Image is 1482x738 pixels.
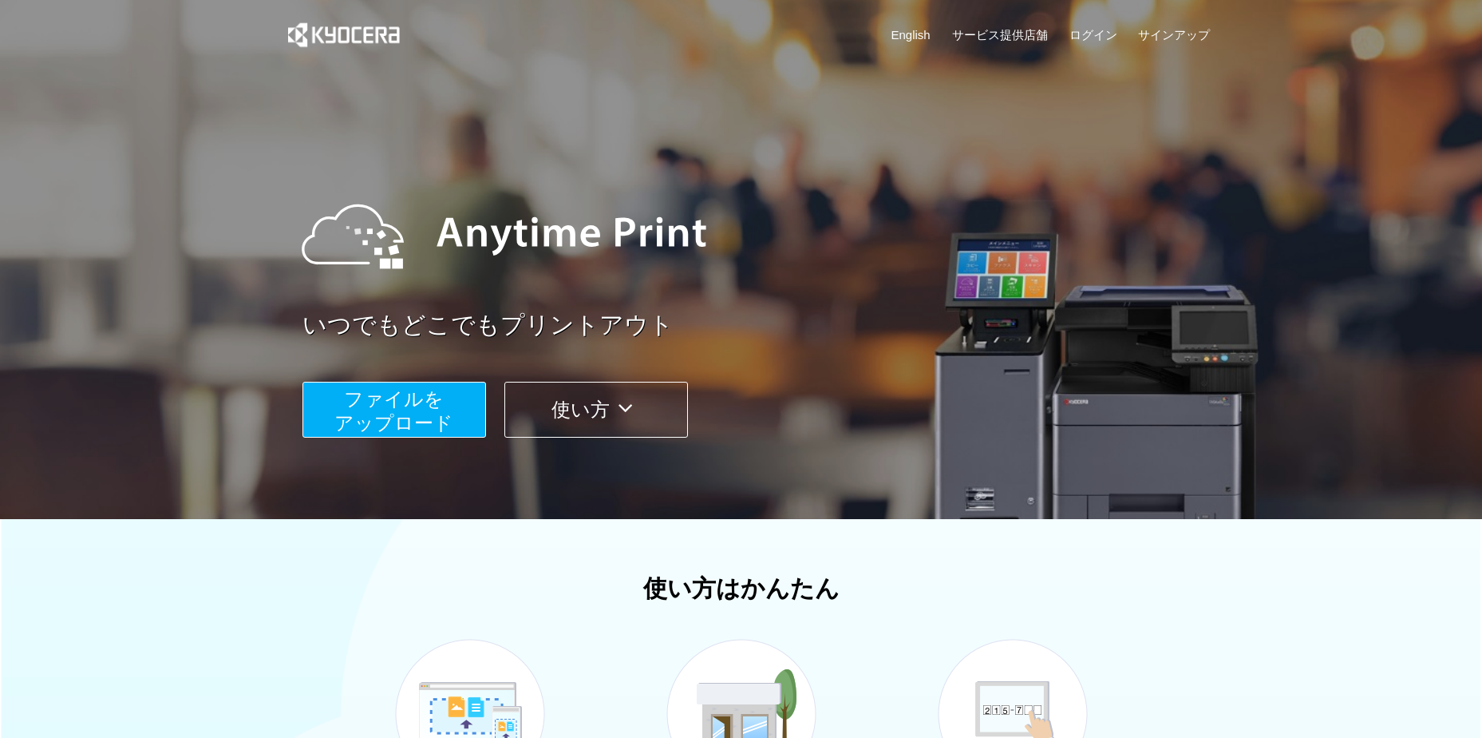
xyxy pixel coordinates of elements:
a: いつでもどこでもプリントアウト [302,308,1220,343]
button: ファイルを​​アップロード [302,382,486,438]
a: サインアップ [1138,26,1210,43]
button: 使い方 [504,382,688,438]
a: ログイン [1069,26,1117,43]
a: サービス提供店舗 [952,26,1048,43]
span: ファイルを ​​アップロード [334,388,453,434]
a: English [891,26,931,43]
